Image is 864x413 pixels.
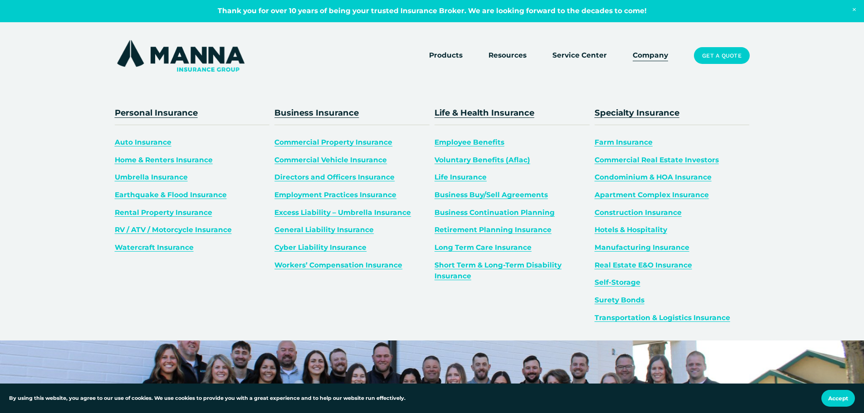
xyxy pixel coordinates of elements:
[115,243,194,252] a: Watercraft Insurance
[115,208,212,217] a: Rental Property Insurance
[434,243,532,252] a: Long Term Care Insurance
[552,49,607,62] a: Service Center
[633,49,668,62] a: Company
[595,261,692,269] a: Real Estate E&O Insurance
[828,395,848,402] span: Accept
[595,278,640,287] a: Self-Storage
[595,313,730,322] a: Transportation & Logistics Insurance
[115,38,247,73] img: Manna Insurance Group
[434,173,487,181] a: Life Insurance
[115,190,227,199] a: Earthquake & Flood Insurance
[595,107,679,118] a: Specialty Insurance
[694,47,749,64] a: Get a Quote
[434,225,552,234] a: Retirement Planning Insurance
[9,394,405,403] p: By using this website, you agree to our use of cookies. We use cookies to provide you with a grea...
[274,208,411,217] a: Excess Liability – Umbrella Insurance
[429,49,463,62] a: folder dropdown
[429,50,463,61] span: Products
[274,155,387,164] a: Commercial Vehicle Insurance
[115,155,213,164] a: Home & Renters Insurance
[115,225,232,234] a: RV / ATV / Motorcycle Insurance
[488,49,527,62] a: folder dropdown
[115,173,188,181] a: Umbrella Insurance
[488,50,527,61] span: Resources
[595,243,689,252] a: Manufacturing Insurance
[274,243,366,252] a: Cyber Liability Insurance
[821,390,855,407] button: Accept
[274,261,402,269] a: Workers’ Compensation Insurance
[274,173,395,181] a: Directors and Officers Insurance
[115,107,198,118] a: Personal Insurance
[595,225,667,234] a: Hotels & Hospitality
[595,173,712,181] a: Condominium & HOA Insurance
[434,208,555,217] a: Business Continuation Planning
[595,155,719,164] a: Commercial Real Estate Investors
[434,107,534,118] a: Life & Health Insurance
[274,190,396,199] a: Employment Practices Insurance
[595,138,653,146] a: Farm Insurance
[434,190,548,199] a: Business Buy/Sell Agreements
[595,208,682,217] a: Construction Insurance
[115,138,171,146] a: Auto Insurance
[274,138,392,146] a: Commercial Property Insurance
[595,296,644,304] a: Surety Bonds
[274,225,374,234] a: General Liability Insurance
[434,138,504,146] a: Employee Benefits
[595,190,709,199] a: Apartment Complex Insurance
[434,155,530,164] a: Voluntary Benefits (Aflac)
[434,261,561,281] a: Short Term & Long-Term Disability Insurance
[274,107,359,118] a: Business Insurance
